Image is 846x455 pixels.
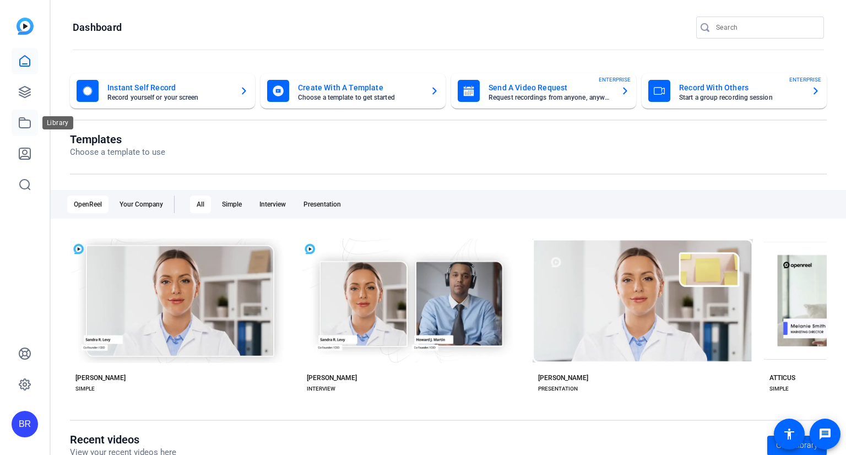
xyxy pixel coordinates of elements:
[215,196,248,213] div: Simple
[75,384,95,393] div: SIMPLE
[642,73,827,109] button: Record With OthersStart a group recording sessionENTERPRISE
[716,21,815,34] input: Search
[107,94,231,101] mat-card-subtitle: Record yourself or your screen
[190,196,211,213] div: All
[70,146,165,159] p: Choose a template to use
[42,116,73,129] div: Library
[12,411,38,437] div: BR
[253,196,292,213] div: Interview
[70,73,255,109] button: Instant Self RecordRecord yourself or your screen
[769,384,789,393] div: SIMPLE
[298,94,421,101] mat-card-subtitle: Choose a template to get started
[599,75,631,84] span: ENTERPRISE
[489,94,612,101] mat-card-subtitle: Request recordings from anyone, anywhere
[489,81,612,94] mat-card-title: Send A Video Request
[818,427,832,441] mat-icon: message
[789,75,821,84] span: ENTERPRISE
[538,373,588,382] div: [PERSON_NAME]
[451,73,636,109] button: Send A Video RequestRequest recordings from anyone, anywhereENTERPRISE
[679,81,802,94] mat-card-title: Record With Others
[73,21,122,34] h1: Dashboard
[70,133,165,146] h1: Templates
[261,73,446,109] button: Create With A TemplateChoose a template to get started
[769,373,795,382] div: ATTICUS
[679,94,802,101] mat-card-subtitle: Start a group recording session
[70,433,176,446] h1: Recent videos
[17,18,34,35] img: blue-gradient.svg
[538,384,578,393] div: PRESENTATION
[298,81,421,94] mat-card-title: Create With A Template
[307,373,357,382] div: [PERSON_NAME]
[67,196,109,213] div: OpenReel
[307,384,335,393] div: INTERVIEW
[783,427,796,441] mat-icon: accessibility
[113,196,170,213] div: Your Company
[297,196,348,213] div: Presentation
[75,373,126,382] div: [PERSON_NAME]
[107,81,231,94] mat-card-title: Instant Self Record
